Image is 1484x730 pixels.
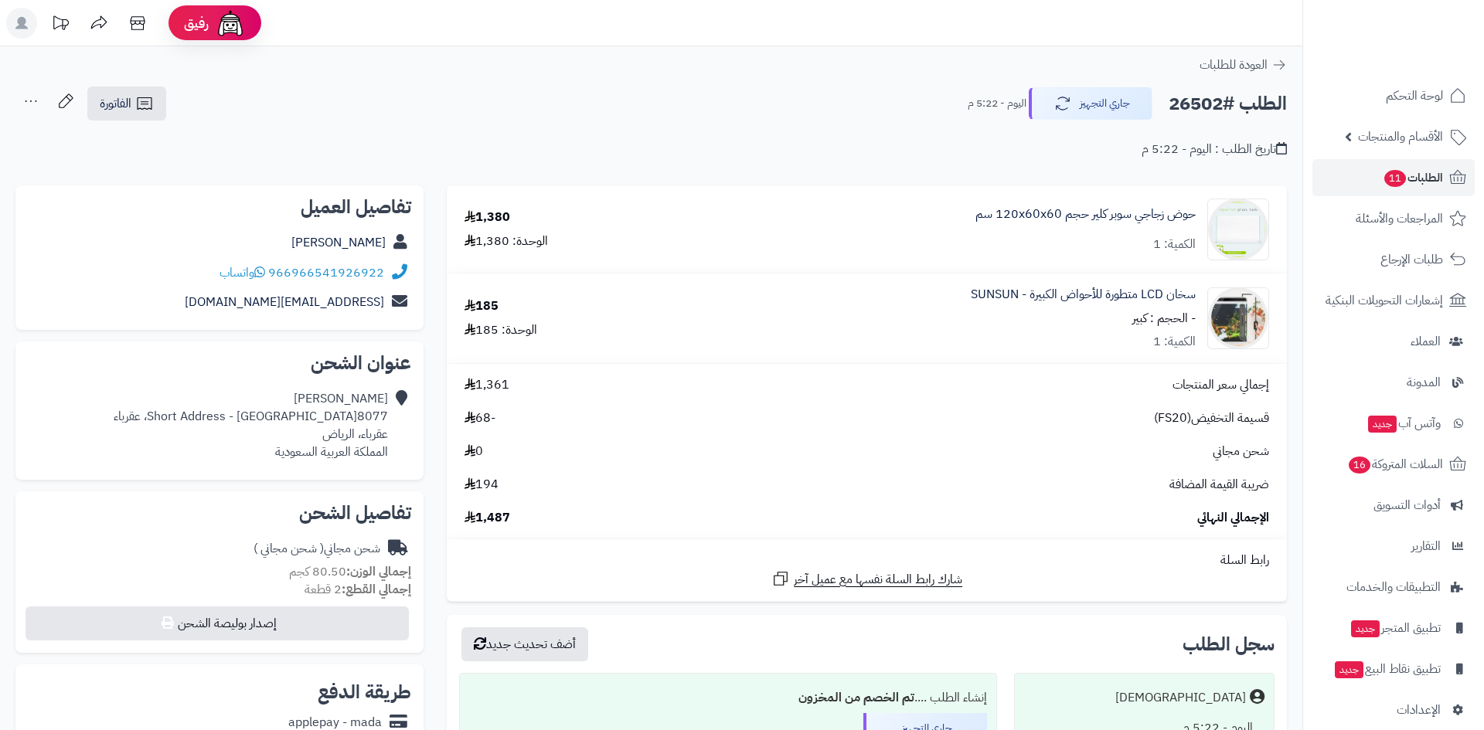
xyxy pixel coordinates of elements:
a: حوض زجاجي سوبر كلير حجم 120x60x60 سم [975,205,1196,223]
small: 2 قطعة [305,580,411,599]
a: الإعدادات [1312,691,1475,728]
span: شارك رابط السلة نفسها مع عميل آخر [794,571,962,589]
a: أدوات التسويق [1312,487,1475,524]
h2: تفاصيل الشحن [28,504,411,522]
a: العملاء [1312,323,1475,360]
span: السلات المتروكة [1347,453,1443,475]
a: شارك رابط السلة نفسها مع عميل آخر [771,569,962,589]
span: -68 [465,409,495,427]
span: 194 [465,476,499,494]
div: الكمية: 1 [1153,236,1196,253]
h2: تفاصيل العميل [28,198,411,216]
span: الأقسام والمنتجات [1358,126,1443,148]
div: [DEMOGRAPHIC_DATA] [1115,689,1246,707]
a: تحديثات المنصة [41,8,80,42]
a: واتساب [220,263,265,282]
a: الطلبات11 [1312,159,1475,196]
strong: إجمالي الوزن: [346,562,411,581]
span: تطبيق المتجر [1350,617,1441,639]
small: - الحجم : كبير [1132,309,1196,328]
h3: سجل الطلب [1183,635,1275,654]
small: اليوم - 5:22 م [968,96,1026,111]
span: 11 [1384,170,1406,187]
button: جاري التجهيز [1029,87,1152,120]
span: رفيق [184,14,209,32]
span: أدوات التسويق [1373,494,1441,516]
span: طلبات الإرجاع [1380,249,1443,270]
img: 1638561414-120x60x60cm-90x90.jpg [1208,199,1268,260]
div: [PERSON_NAME] Short Address - [GEOGRAPHIC_DATA]8077، عقرباء عقرباء، الرياض المملكة العربية السعودية [114,390,388,460]
h2: عنوان الشحن [28,354,411,372]
button: إصدار بوليصة الشحن [26,606,409,640]
div: شحن مجاني [254,540,380,558]
a: لوحة التحكم [1312,77,1475,114]
div: رابط السلة [453,552,1281,569]
button: أضف تحديث جديد [461,627,588,661]
div: الكمية: 1 [1153,333,1196,351]
span: 1,361 [465,376,509,394]
span: ضريبة القيمة المضافة [1169,476,1269,494]
span: قسيمة التخفيض(FS20) [1154,409,1269,427]
span: العودة للطلبات [1200,56,1268,74]
a: الفاتورة [87,87,166,121]
span: وآتس آب [1367,413,1441,434]
a: سخان LCD متطورة للأحواض الكبيرة - SUNSUN [971,286,1196,304]
span: التطبيقات والخدمات [1346,576,1441,598]
a: السلات المتروكة16 [1312,446,1475,483]
span: شحن مجاني [1213,443,1269,460]
span: الطلبات [1383,167,1443,188]
div: الوحدة: 1,380 [465,233,548,250]
span: جديد [1351,620,1380,637]
h2: طريقة الدفع [318,683,411,701]
b: تم الخصم من المخزون [798,688,914,707]
a: التقارير [1312,528,1475,565]
a: تطبيق المتجرجديد [1312,609,1475,647]
span: جديد [1335,661,1363,678]
span: المدونة [1407,372,1441,393]
h2: الطلب #26502 [1169,88,1287,120]
span: 0 [465,443,483,460]
span: المراجعات والأسئلة [1356,208,1443,229]
small: 80.50 كجم [289,562,411,581]
span: جديد [1368,416,1397,433]
a: وآتس آبجديد [1312,405,1475,442]
span: العملاء [1411,331,1441,352]
span: الإعدادات [1397,699,1441,721]
span: ( شحن مجاني ) [254,539,324,558]
a: العودة للطلبات [1200,56,1287,74]
span: لوحة التحكم [1386,85,1443,107]
a: التطبيقات والخدمات [1312,569,1475,606]
span: 1,487 [465,509,510,527]
img: ai-face.png [215,8,246,39]
a: المراجعات والأسئلة [1312,200,1475,237]
a: [EMAIL_ADDRESS][DOMAIN_NAME] [185,293,384,311]
span: التقارير [1411,535,1441,557]
div: إنشاء الطلب .... [469,683,987,713]
div: الوحدة: 185 [465,321,537,339]
div: 185 [465,297,499,315]
span: 16 [1349,457,1370,474]
div: تاريخ الطلب : اليوم - 5:22 م [1142,141,1287,158]
a: 966966541926922 [268,263,384,282]
span: الفاتورة [100,94,131,113]
div: 1,380 [465,209,510,226]
strong: إجمالي القطع: [342,580,411,599]
a: تطبيق نقاط البيعجديد [1312,650,1475,688]
span: إجمالي سعر المنتجات [1173,376,1269,394]
span: تطبيق نقاط البيع [1333,658,1441,680]
span: إشعارات التحويلات البنكية [1326,290,1443,311]
span: الإجمالي النهائي [1197,509,1269,527]
a: [PERSON_NAME] [291,233,386,252]
a: إشعارات التحويلات البنكية [1312,282,1475,319]
a: طلبات الإرجاع [1312,241,1475,278]
a: المدونة [1312,364,1475,401]
img: 1749010125-1698923991051-Screenshot_%D9%A2%D9%A0%D9%A2%D9%A3%D9%A1%D9%A1%D9%A0%D9%A2_%D9%A1%D9%A3... [1208,287,1268,349]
